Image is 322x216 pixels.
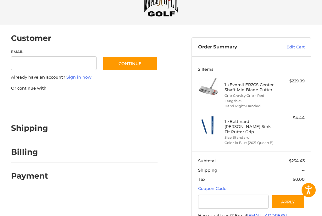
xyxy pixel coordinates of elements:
[9,97,56,109] iframe: PayPal-paypal
[11,49,97,55] label: Email
[271,195,305,209] button: Apply
[198,177,205,182] span: Tax
[62,97,109,109] iframe: PayPal-paylater
[225,98,276,104] li: Length 35
[198,44,271,50] h3: Order Summary
[225,103,276,109] li: Hand Right-Handed
[225,82,276,92] h4: 1 x Evnroll ER2CS Center Shaft Mid Blade Putter
[198,186,226,191] a: Coupon Code
[11,123,48,133] h2: Shipping
[11,33,51,43] h2: Customer
[278,115,305,121] div: $4.44
[271,44,305,50] a: Edit Cart
[11,171,48,181] h2: Payment
[225,135,276,140] li: Size Standard
[66,75,92,80] a: Sign in now
[198,158,216,163] span: Subtotal
[289,158,305,163] span: $234.43
[278,78,305,84] div: $229.99
[103,56,158,71] button: Continue
[225,93,276,98] li: Grip Gravity Grip - Red
[198,168,217,173] span: Shipping
[198,67,305,72] h3: 2 Items
[225,119,276,134] h4: 1 x Bettinardi [PERSON_NAME] Sink Fit Putter Grip
[198,195,269,209] input: Gift Certificate or Coupon Code
[11,74,158,80] p: Already have an account?
[11,147,48,157] h2: Billing
[293,177,305,182] span: $0.00
[302,168,305,173] span: --
[11,85,158,91] p: Or continue with
[225,140,276,146] li: Color 1x Blue (2021 Queen B)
